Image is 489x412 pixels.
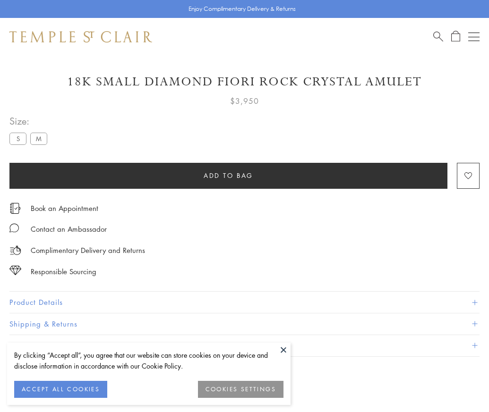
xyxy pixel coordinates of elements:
button: Product Details [9,292,480,313]
button: Gifting [9,335,480,356]
button: Open navigation [468,31,480,42]
span: Size: [9,113,51,129]
a: Open Shopping Bag [451,31,460,42]
button: Shipping & Returns [9,313,480,335]
p: Complimentary Delivery and Returns [31,244,145,256]
label: S [9,133,26,144]
button: Add to bag [9,163,447,189]
span: $3,950 [230,95,259,107]
div: Contact an Ambassador [31,223,107,235]
img: icon_sourcing.svg [9,266,21,275]
button: ACCEPT ALL COOKIES [14,381,107,398]
h1: 18K Small Diamond Fiori Rock Crystal Amulet [9,74,480,90]
a: Search [433,31,443,42]
a: Book an Appointment [31,203,98,213]
p: Enjoy Complimentary Delivery & Returns [189,4,296,14]
img: MessageIcon-01_2.svg [9,223,19,233]
img: Temple St. Clair [9,31,152,42]
div: Responsible Sourcing [31,266,96,277]
button: COOKIES SETTINGS [198,381,283,398]
img: icon_appointment.svg [9,203,21,214]
label: M [30,133,47,144]
div: By clicking “Accept all”, you agree that our website can store cookies on your device and disclos... [14,350,283,371]
img: icon_delivery.svg [9,244,21,256]
span: Add to bag [204,170,253,181]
